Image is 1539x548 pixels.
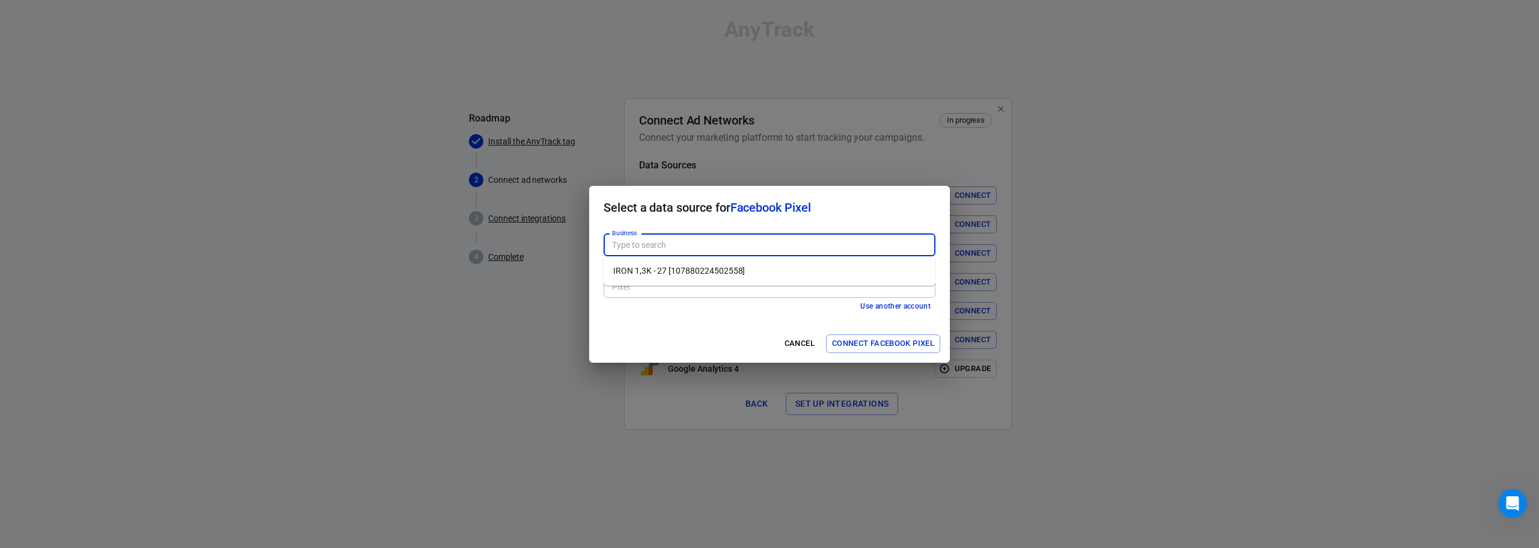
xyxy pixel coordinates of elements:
[607,238,930,253] input: Type to search
[612,229,637,238] label: Business
[826,334,940,353] button: Connect Facebook Pixel
[607,279,930,294] input: Type to search
[589,186,950,229] h2: Select a data source for
[604,261,935,281] li: IRON 1,3K - 27 [107880224502558]
[730,200,811,215] span: Facebook Pixel
[780,334,819,353] button: Cancel
[1498,489,1527,518] iframe: Intercom live chat
[855,300,935,313] button: Use another account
